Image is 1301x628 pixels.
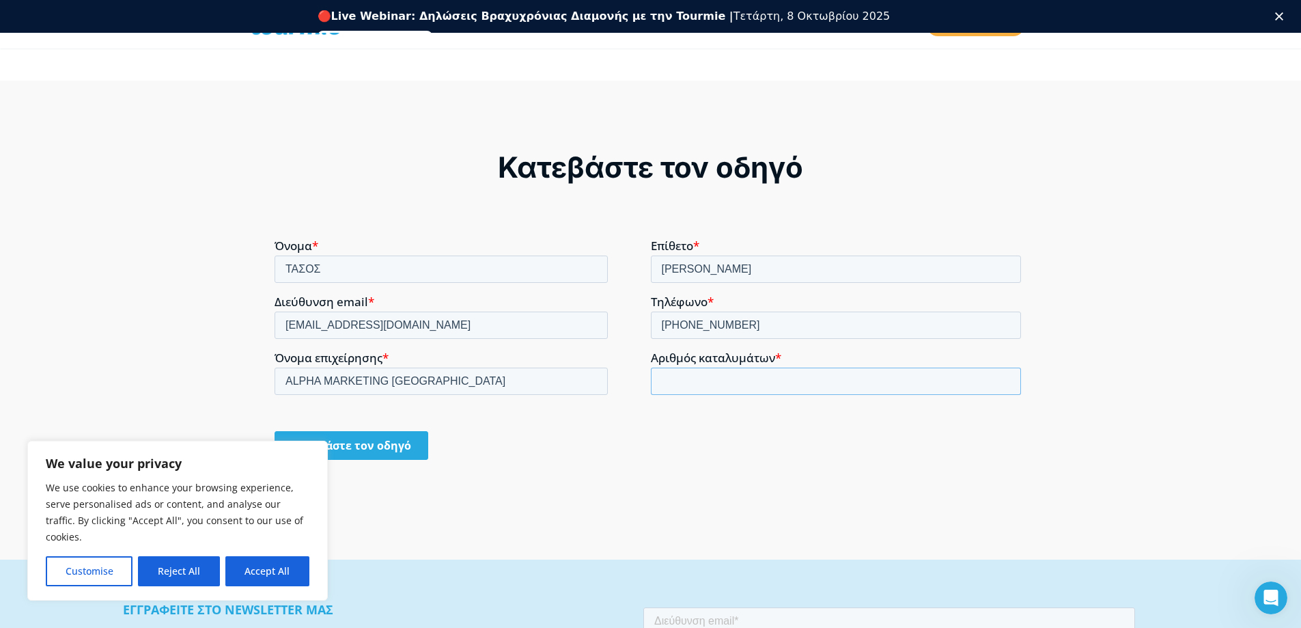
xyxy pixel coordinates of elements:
div: 🔴 Τετάρτη, 8 Οκτωβρίου 2025 [318,10,891,23]
p: We use cookies to enhance your browsing experience, serve personalised ads or content, and analys... [46,480,309,545]
iframe: To enrich screen reader interactions, please activate Accessibility in Grammarly extension settings [275,239,1026,472]
span: Αριθμός καταλυμάτων [376,111,501,126]
b: ΕΓΓΡΑΦΕΙΤΕ ΣΤΟ NEWSLETTER ΜΑΣ [123,601,333,618]
div: Κατεβάστε τον οδηγό [275,149,1026,186]
span: Τηλέφωνο [376,55,433,70]
iframe: Intercom live chat [1255,582,1287,614]
button: Reject All [138,556,219,586]
a: Εγγραφείτε δωρεάν [318,31,433,47]
div: Κλείσιμο [1275,12,1289,21]
button: Accept All [225,556,309,586]
p: We value your privacy [46,455,309,472]
button: Customise [46,556,132,586]
b: Live Webinar: Δηλώσεις Βραχυχρόνιας Διαμονής με την Tourmie | [331,10,733,23]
